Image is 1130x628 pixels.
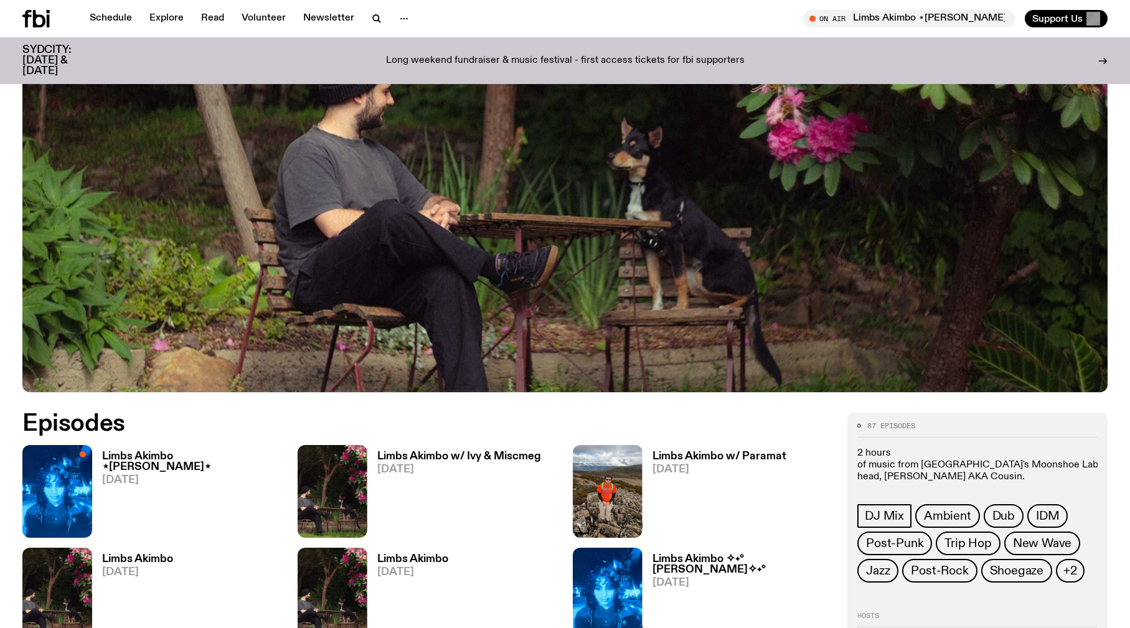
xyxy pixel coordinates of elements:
a: Post-Rock [902,559,977,583]
h3: SYDCITY: [DATE] & [DATE] [22,45,102,77]
span: Jazz [866,564,890,578]
a: Limbs Akimbo w/ Paramat[DATE] [643,451,786,538]
a: Dub [984,504,1024,528]
h2: Hosts [857,612,1098,627]
span: Post-Rock [911,564,968,578]
span: [DATE] [652,578,833,588]
span: Dub [992,509,1015,523]
img: Jackson sits at an outdoor table, legs crossed and gazing at a black and brown dog also sitting a... [298,445,367,538]
a: Schedule [82,10,139,27]
span: Ambient [924,509,971,523]
h3: Limbs Akimbo w/ Paramat [652,451,786,462]
h2: Episodes [22,413,741,435]
a: DJ Mix [857,504,911,528]
a: Trip Hop [936,532,1000,555]
span: 87 episodes [867,423,915,429]
h3: Limbs Akimbo [377,554,448,565]
a: Ambient [915,504,980,528]
a: Read [194,10,232,27]
span: New Wave [1013,537,1071,550]
a: IDM [1027,504,1068,528]
button: Support Us [1025,10,1108,27]
a: Limbs Akimbo ⋆[PERSON_NAME]⋆[DATE] [92,451,283,538]
a: Volunteer [234,10,293,27]
a: Newsletter [296,10,362,27]
span: Post-Punk [866,537,923,550]
button: On AirLimbs Akimbo ⋆[PERSON_NAME]⋆ [803,10,1015,27]
span: [DATE] [652,464,786,475]
a: Explore [142,10,191,27]
span: +2 [1063,564,1077,578]
h3: Limbs Akimbo ⋆[PERSON_NAME]⋆ [102,451,283,472]
span: Shoegaze [990,564,1043,578]
span: [DATE] [377,567,448,578]
a: Limbs Akimbo w/ Ivy & Miscmeg[DATE] [367,451,541,538]
a: Post-Punk [857,532,932,555]
a: Jazz [857,559,898,583]
h3: Limbs Akimbo ✧˖°[PERSON_NAME]✧˖° [652,554,833,575]
span: [DATE] [102,567,173,578]
h3: Limbs Akimbo w/ Ivy & Miscmeg [377,451,541,462]
h3: Limbs Akimbo [102,554,173,565]
span: Support Us [1032,13,1083,24]
span: Trip Hop [944,537,991,550]
span: IDM [1036,509,1059,523]
p: 2 hours of music from [GEOGRAPHIC_DATA]'s Moonshoe Label head, [PERSON_NAME] AKA Cousin. [857,448,1098,484]
span: DJ Mix [865,509,904,523]
a: Shoegaze [981,559,1052,583]
span: [DATE] [102,475,283,485]
span: [DATE] [377,464,541,475]
p: Long weekend fundraiser & music festival - first access tickets for fbi supporters [386,55,745,67]
button: +2 [1056,559,1085,583]
a: New Wave [1004,532,1080,555]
